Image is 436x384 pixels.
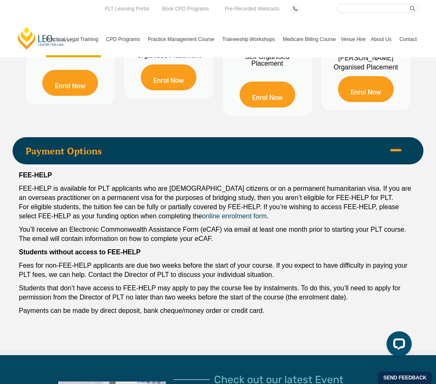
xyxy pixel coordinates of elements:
[145,21,220,57] a: Practice Management Course
[368,21,397,57] a: About Us
[160,4,211,13] a: Book CPD Programs
[19,284,417,302] p: Students that don’t have access to FEE-HELP may apply to pay the course fee by instalments. To do...
[220,21,280,57] a: Traineeship Workshops
[380,328,415,363] iframe: LiveChat chat widget
[19,248,141,256] strong: Students without access to FEE-HELP
[103,21,145,57] a: CPD Programs
[229,54,306,67] div: Self Organised Placement
[223,4,282,13] a: Pre-Recorded Webcasts
[141,64,196,90] a: Enrol Now
[202,212,267,220] a: online enrolment form
[19,261,417,279] p: Fees for non-FEE-HELP applicants are due two weeks before the start of your course. If you expect...
[338,76,394,102] a: Enrol Now
[19,184,417,221] p: FEE-HELP is available for PLT applicants who are [DEMOGRAPHIC_DATA] citizens or on a permanent hu...
[19,172,52,179] strong: FEE-HELP
[17,26,72,50] a: [PERSON_NAME] Centre for Law
[42,70,98,96] a: Enrol Now
[328,54,404,72] div: [PERSON_NAME] Organised Placement
[19,225,417,243] p: You’ll receive an Electronic Commonwealth Assistance Form (eCAF) via email at least one month pri...
[26,146,385,156] span: Payment Options
[397,21,419,57] a: Contact
[19,306,417,315] p: Payments can be made by direct deposit, bank cheque/money order or credit card.
[280,21,338,57] a: Medicare Billing Course
[44,21,104,57] a: Practical Legal Training
[103,4,151,13] a: PLT Learning Portal
[338,21,368,57] a: Venue Hire
[240,82,295,108] a: Enrol Now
